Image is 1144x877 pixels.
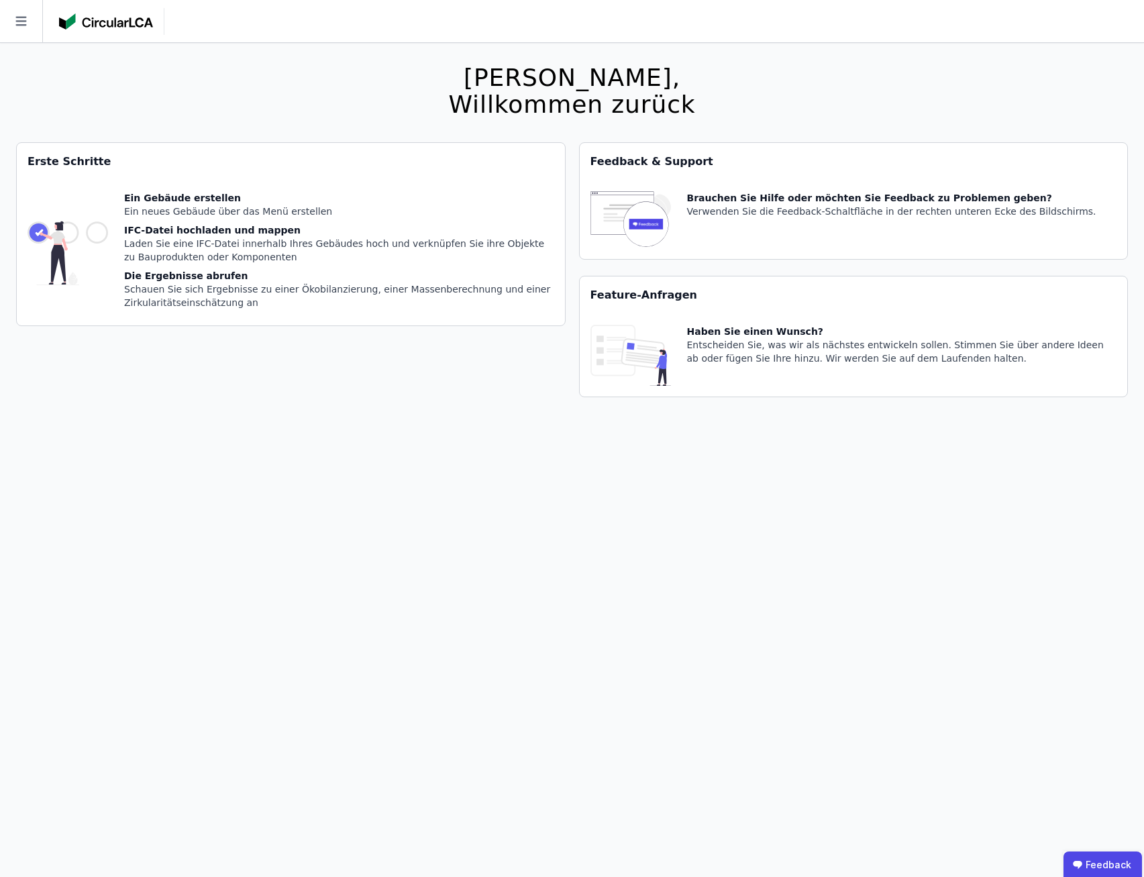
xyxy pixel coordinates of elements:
[124,237,554,264] div: Laden Sie eine IFC-Datei innerhalb Ihres Gebäudes hoch und verknüpfen Sie ihre Objekte zu Bauprod...
[687,191,1096,205] div: Brauchen Sie Hilfe oder möchten Sie Feedback zu Problemen geben?
[28,191,108,315] img: getting_started_tile-DrF_GRSv.svg
[124,282,554,309] div: Schauen Sie sich Ergebnisse zu einer Ökobilanzierung, einer Massenberechnung und einer Zirkularit...
[590,191,671,248] img: feedback-icon-HCTs5lye.svg
[590,325,671,386] img: feature_request_tile-UiXE1qGU.svg
[687,205,1096,218] div: Verwenden Sie die Feedback-Schaltfläche in der rechten unteren Ecke des Bildschirms.
[687,325,1117,338] div: Haben Sie einen Wunsch?
[59,13,153,30] img: Concular
[124,205,554,218] div: Ein neues Gebäude über das Menü erstellen
[580,276,1128,314] div: Feature-Anfragen
[17,143,565,180] div: Erste Schritte
[448,91,695,118] div: Willkommen zurück
[124,223,554,237] div: IFC-Datei hochladen und mappen
[580,143,1128,180] div: Feedback & Support
[687,338,1117,365] div: Entscheiden Sie, was wir als nächstes entwickeln sollen. Stimmen Sie über andere Ideen ab oder fü...
[124,191,554,205] div: Ein Gebäude erstellen
[124,269,554,282] div: Die Ergebnisse abrufen
[448,64,695,91] div: [PERSON_NAME],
